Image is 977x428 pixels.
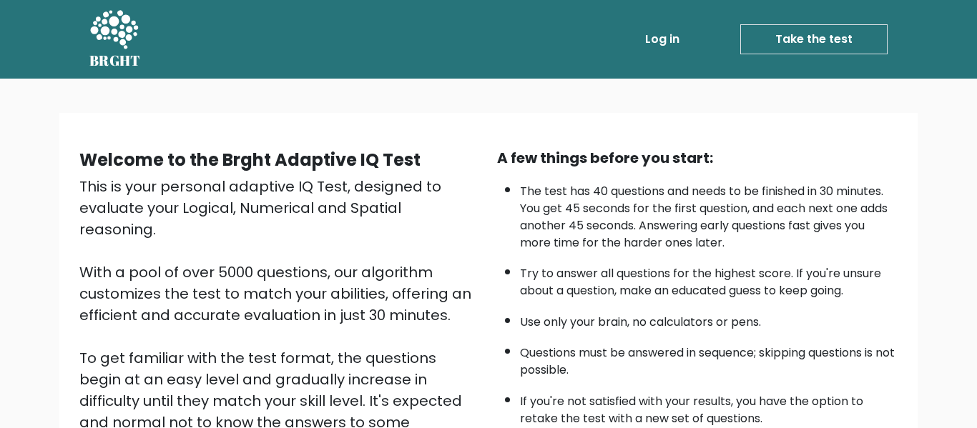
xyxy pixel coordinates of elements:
h5: BRGHT [89,52,141,69]
li: Questions must be answered in sequence; skipping questions is not possible. [520,337,898,379]
a: BRGHT [89,6,141,73]
div: A few things before you start: [497,147,898,169]
a: Log in [639,25,685,54]
li: Use only your brain, no calculators or pens. [520,307,898,331]
li: The test has 40 questions and needs to be finished in 30 minutes. You get 45 seconds for the firs... [520,176,898,252]
b: Welcome to the Brght Adaptive IQ Test [79,148,421,171]
a: Take the test [740,24,888,54]
li: If you're not satisfied with your results, you have the option to retake the test with a new set ... [520,386,898,427]
li: Try to answer all questions for the highest score. If you're unsure about a question, make an edu... [520,258,898,299]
